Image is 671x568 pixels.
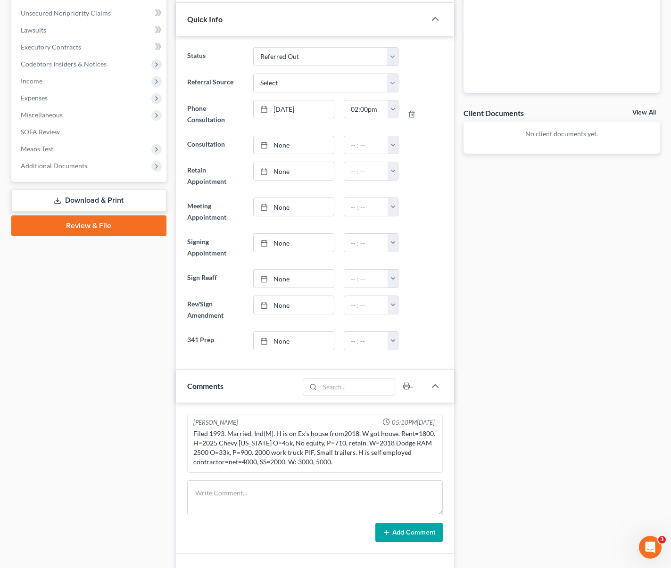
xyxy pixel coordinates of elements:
[21,60,107,68] span: Codebtors Insiders & Notices
[182,136,249,155] label: Consultation
[344,198,389,216] input: -- : --
[21,145,53,153] span: Means Test
[21,9,111,17] span: Unsecured Nonpriority Claims
[182,47,249,66] label: Status
[344,296,389,314] input: -- : --
[392,418,435,427] span: 05:10PM[DATE]
[639,536,662,559] iframe: Intercom live chat
[13,22,166,39] a: Lawsuits
[320,379,395,395] input: Search...
[13,123,166,140] a: SOFA Review
[344,234,389,252] input: -- : --
[13,39,166,56] a: Executory Contracts
[21,94,48,102] span: Expenses
[254,270,333,288] a: None
[11,215,166,236] a: Review & File
[182,233,249,262] label: Signing Appointment
[632,109,656,116] a: View All
[471,129,652,139] p: No client documents yet.
[254,296,333,314] a: None
[182,331,249,350] label: 341 Prep
[344,100,389,118] input: -- : --
[21,128,60,136] span: SOFA Review
[254,234,333,252] a: None
[21,162,87,170] span: Additional Documents
[344,332,389,350] input: -- : --
[182,162,249,190] label: Retain Appointment
[464,108,524,118] div: Client Documents
[254,136,333,154] a: None
[182,296,249,324] label: Rev/Sign Amendment
[182,100,249,128] label: Phone Consultation
[21,111,63,119] span: Miscellaneous
[344,162,389,180] input: -- : --
[254,332,333,350] a: None
[193,418,238,427] div: [PERSON_NAME]
[11,189,166,212] a: Download & Print
[658,536,666,543] span: 3
[375,523,443,543] button: Add Comment
[254,100,333,118] a: [DATE]
[193,429,437,467] div: Filed 1993. Married, Ind(M). H is on Ex's house from2018, W got house. Rent=1800. H=2025 Chevy [U...
[182,74,249,92] label: Referral Source
[21,26,46,34] span: Lawsuits
[344,136,389,154] input: -- : --
[21,77,42,85] span: Income
[182,269,249,288] label: Sign Reaff
[187,381,224,390] span: Comments
[254,162,333,180] a: None
[21,43,81,51] span: Executory Contracts
[182,198,249,226] label: Meeting Appointment
[254,198,333,216] a: None
[13,5,166,22] a: Unsecured Nonpriority Claims
[187,15,223,24] span: Quick Info
[344,270,389,288] input: -- : --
